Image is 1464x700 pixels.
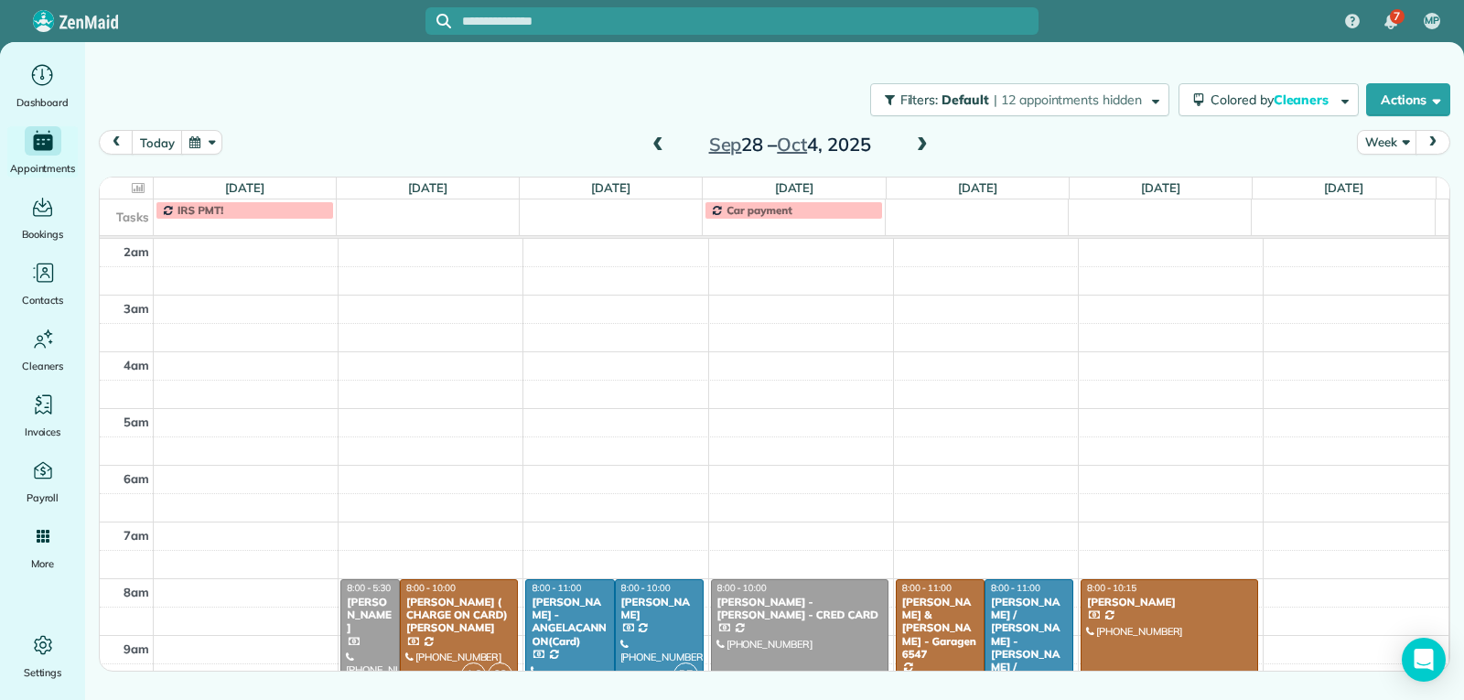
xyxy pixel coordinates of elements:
[1141,180,1180,195] a: [DATE]
[532,582,581,594] span: 8:00 - 11:00
[16,93,69,112] span: Dashboard
[22,357,63,375] span: Cleaners
[7,324,78,375] a: Cleaners
[31,555,54,573] span: More
[1086,596,1253,608] div: [PERSON_NAME]
[408,180,447,195] a: [DATE]
[673,662,698,687] span: RF
[902,582,952,594] span: 8:00 - 11:00
[7,258,78,309] a: Contacts
[225,180,264,195] a: [DATE]
[406,582,456,594] span: 8:00 - 10:00
[1274,92,1332,108] span: Cleaners
[7,126,78,178] a: Appointments
[870,83,1169,116] button: Filters: Default | 12 appointments hidden
[124,358,149,372] span: 4am
[7,390,78,441] a: Invoices
[124,585,149,599] span: 8am
[716,596,883,622] div: [PERSON_NAME] -[PERSON_NAME] - CRED CARD
[1372,2,1410,42] div: 7 unread notifications
[777,133,807,156] span: Oct
[709,133,742,156] span: Sep
[124,528,149,543] span: 7am
[900,92,939,108] span: Filters:
[1357,130,1416,155] button: Week
[436,14,451,28] svg: Focus search
[958,180,997,195] a: [DATE]
[1087,582,1136,594] span: 8:00 - 10:15
[22,291,63,309] span: Contacts
[7,456,78,507] a: Payroll
[7,192,78,243] a: Bookings
[901,596,979,662] div: [PERSON_NAME] & [PERSON_NAME] - Garagen 6547
[775,180,814,195] a: [DATE]
[1394,9,1400,24] span: 7
[25,423,61,441] span: Invoices
[347,582,391,594] span: 8:00 - 5:30
[99,130,134,155] button: prev
[994,92,1142,108] span: | 12 appointments hidden
[531,596,608,649] div: [PERSON_NAME] - ANGELACANNON(Card)
[620,596,698,622] div: [PERSON_NAME]
[124,244,149,259] span: 2am
[27,489,59,507] span: Payroll
[591,180,630,195] a: [DATE]
[124,641,149,656] span: 9am
[942,92,990,108] span: Default
[22,225,64,243] span: Bookings
[132,130,182,155] button: today
[124,415,149,429] span: 5am
[621,582,671,594] span: 8:00 - 10:00
[1425,14,1439,28] span: MP
[1416,130,1450,155] button: next
[861,83,1169,116] a: Filters: Default | 12 appointments hidden
[405,596,512,635] div: [PERSON_NAME] ( CHARGE ON CARD) [PERSON_NAME]
[7,630,78,682] a: Settings
[1366,83,1450,116] button: Actions
[425,14,451,28] button: Focus search
[7,60,78,112] a: Dashboard
[1179,83,1359,116] button: Colored byCleaners
[1402,638,1446,682] div: Open Intercom Messenger
[717,582,767,594] span: 8:00 - 10:00
[675,135,904,155] h2: 28 – 4, 2025
[10,159,76,178] span: Appointments
[727,203,792,217] span: Car payment
[346,596,394,635] div: [PERSON_NAME]
[124,471,149,486] span: 6am
[124,301,149,316] span: 3am
[991,582,1040,594] span: 8:00 - 11:00
[24,663,62,682] span: Settings
[1324,180,1363,195] a: [DATE]
[461,662,486,687] span: AC
[1211,92,1335,108] span: Colored by
[488,662,512,687] span: S3
[178,203,223,217] span: IRS PMT!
